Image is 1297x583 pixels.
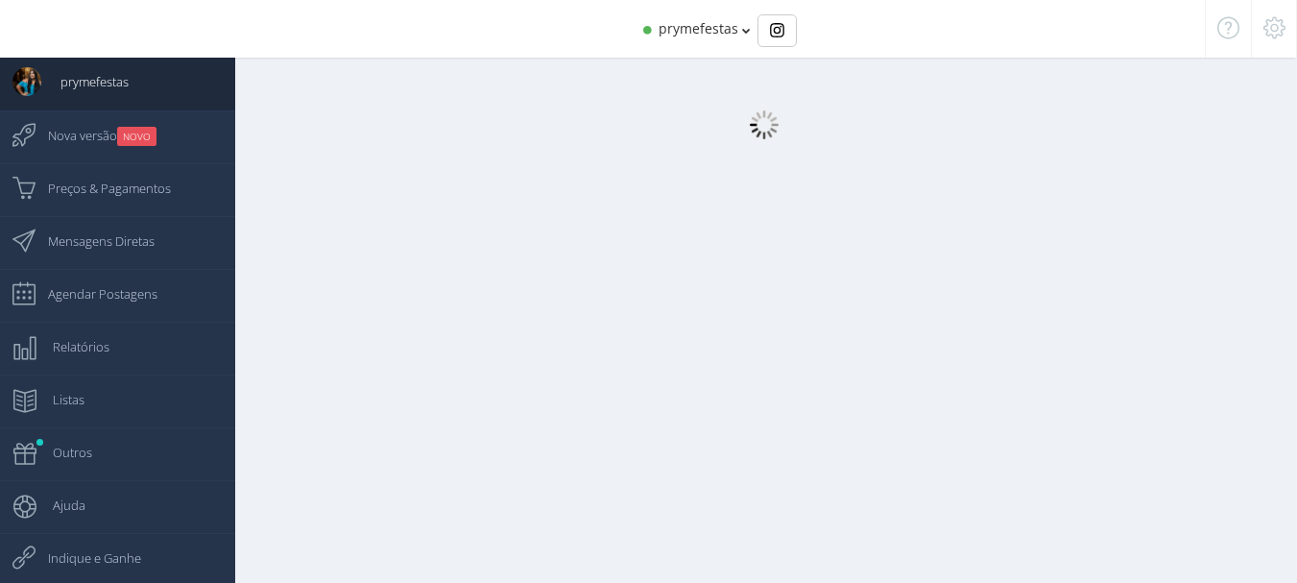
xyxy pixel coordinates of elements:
[34,481,85,529] span: Ajuda
[117,127,156,146] small: NOVO
[770,23,784,37] img: Instagram_simple_icon.svg
[29,111,156,159] span: Nova versão
[12,67,41,96] img: User Image
[34,323,109,371] span: Relatórios
[34,428,92,476] span: Outros
[1150,525,1278,573] iframe: Abre um widget para que você possa encontrar mais informações
[29,534,141,582] span: Indique e Ganhe
[757,14,797,47] div: Basic example
[29,164,171,212] span: Preços & Pagamentos
[41,58,129,106] span: prymefestas
[34,376,84,424] span: Listas
[29,270,157,318] span: Agendar Postagens
[750,110,779,139] img: loader.gif
[29,217,155,265] span: Mensagens Diretas
[659,19,738,37] span: prymefestas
